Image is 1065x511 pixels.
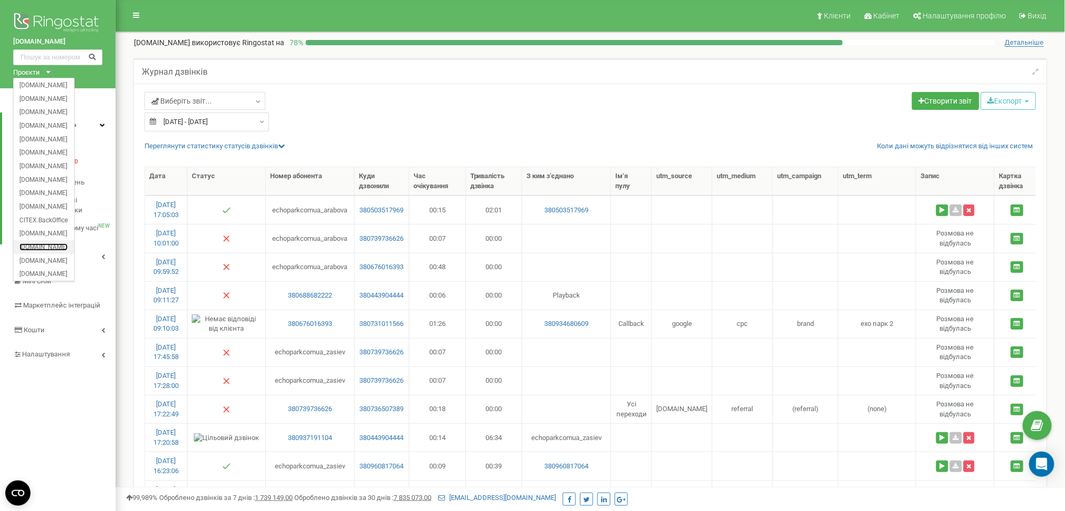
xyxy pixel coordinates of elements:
td: echoparkcomua_zasiev [522,423,611,452]
th: З ким з'єднано [522,167,611,196]
img: Ringostat logo [13,11,102,37]
td: 00:07 [409,224,466,252]
img: Немає відповіді [222,349,231,357]
u: 7 835 073,00 [394,494,431,502]
td: Розмова не вiдбулась [916,366,995,395]
th: utm_tеrm [839,167,916,196]
td: 00:06 [409,281,466,310]
td: 01:13 [466,481,523,509]
td: echoparkcomua_zasiev [266,366,355,395]
span: Налаштування профілю [923,12,1006,20]
u: 1 739 149,00 [255,494,293,502]
div: Проєкти [13,68,40,78]
a: [DATE] 09:10:03 [153,315,179,333]
a: 380676016393 [359,262,405,272]
th: Час очікування [409,167,466,196]
a: [DOMAIN_NAME] [19,190,68,196]
td: ехо парк 2 [839,310,916,338]
a: [DOMAIN_NAME] [19,96,68,101]
a: [DOMAIN_NAME] [19,258,68,263]
a: [DATE] 17:20:58 [153,428,179,446]
a: Завантажити [950,432,962,444]
td: [DOMAIN_NAME] [652,395,712,423]
a: [DATE] 17:05:03 [153,201,179,219]
button: Видалити запис [964,205,975,216]
td: 00:19 [409,481,466,509]
span: використовує Ringostat на [192,38,284,47]
td: 00:07 [409,366,466,395]
a: 380739736626 [359,348,405,357]
a: 380937191104 [270,433,350,443]
td: Розмова не вiдбулась [916,395,995,423]
td: 00:00 [466,310,523,338]
a: 380739736626 [359,234,405,244]
span: Кошти [24,326,45,334]
td: 01:26 [409,310,466,338]
td: 00:48 [409,253,466,281]
span: Детальніше [1005,38,1044,47]
img: Немає відповіді [222,263,231,271]
td: cpc [712,310,773,338]
td: 06:34 [466,423,523,452]
a: [DOMAIN_NAME] [19,231,68,236]
img: Успішний [222,462,231,471]
a: 380960817064 [359,462,405,472]
th: Картка дзвінка [995,167,1040,196]
td: echoparkcomua_arabova [266,224,355,252]
button: Експорт [981,92,1036,110]
a: 380739736626 [270,404,350,414]
td: 00:00 [466,395,523,423]
td: echoparkcomua_zasiev [266,338,355,366]
a: [DOMAIN_NAME] [19,136,68,141]
p: [DOMAIN_NAME] [134,37,284,48]
td: Callback [611,310,652,338]
a: Завантажити [950,205,962,216]
img: Немає відповіді від клієнта [192,314,261,334]
td: 00:09 [409,452,466,480]
a: [DOMAIN_NAME] [19,122,68,128]
th: Куди дзвонили [355,167,409,196]
a: [DOMAIN_NAME] [13,37,102,47]
td: 00:00 [466,366,523,395]
button: Видалити запис [964,461,975,472]
a: [DOMAIN_NAME] [19,82,68,87]
td: 00:14 [409,423,466,452]
a: 380739736626 [359,376,405,386]
a: [DOMAIN_NAME] [19,177,68,182]
span: Маркетплейс інтеграцій [23,301,100,309]
td: 02:01 [466,196,523,224]
img: Немає відповіді [222,291,231,300]
a: [DATE] 09:59:52 [153,258,179,276]
td: echoparkcomua_arabova [266,253,355,281]
img: Успішний [222,206,231,214]
span: Виберіть звіт... [151,96,212,106]
input: Пошук за номером [13,49,102,65]
span: Оброблено дзвінків за 30 днів : [294,494,431,502]
a: Переглянути статистику статусів дзвінків [144,142,285,150]
a: [DOMAIN_NAME] [19,271,68,277]
button: Open CMP widget [5,481,30,506]
a: [DATE] 09:11:27 [153,287,179,304]
span: Вихід [1028,12,1047,20]
a: [DATE] 16:23:06 [153,457,179,475]
a: 380503517969 [526,206,606,216]
td: Усі переходи [611,395,652,423]
a: 380443904444 [359,291,405,301]
a: [DOMAIN_NAME] [19,109,68,115]
a: [EMAIL_ADDRESS][DOMAIN_NAME] [438,494,556,502]
span: Кабінет [874,12,900,20]
td: Розмова не вiдбулась [916,310,995,338]
td: Розмова не вiдбулась [916,224,995,252]
a: [DOMAIN_NAME] [19,150,68,155]
td: 00:39 [466,452,523,480]
span: 99,989% [126,494,158,502]
th: Запис [916,167,995,196]
td: 00:07 [409,338,466,366]
td: brand [773,310,839,338]
p: 78 % [284,37,306,48]
a: [DATE] 17:28:00 [153,372,179,390]
a: [DOMAIN_NAME] [19,163,68,169]
a: Центр звернень [2,113,116,137]
a: 380503517969 [359,206,405,216]
td: Playback [522,281,611,310]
